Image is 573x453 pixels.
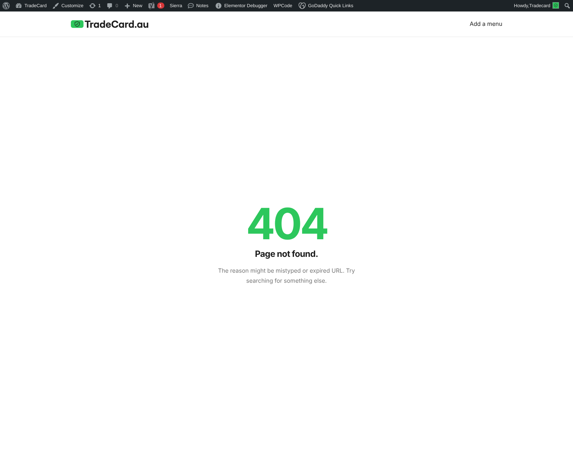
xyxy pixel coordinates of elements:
[159,3,162,8] span: 1
[529,3,550,8] span: Tradecard
[213,205,360,242] h1: 404
[71,18,150,30] img: TradeCard
[470,20,502,27] a: Add a menu
[213,265,360,286] p: The reason might be mistyped or expired URL. Try searching for something else.
[213,249,360,259] h3: Page not found.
